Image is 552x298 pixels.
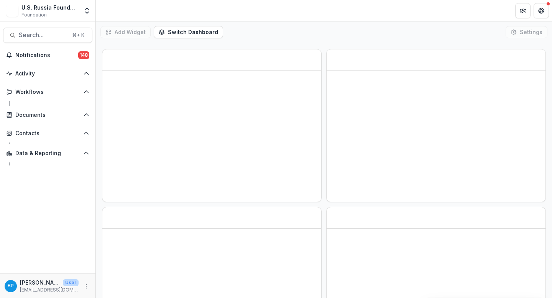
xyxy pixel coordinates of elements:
[15,150,80,157] span: Data & Reporting
[100,26,151,38] button: Add Widget
[21,11,47,18] span: Foundation
[154,26,223,38] button: Switch Dashboard
[3,127,92,139] button: Open Contacts
[3,67,92,80] button: Open Activity
[506,26,547,38] button: Settings
[71,31,86,39] div: ⌘ + K
[515,3,531,18] button: Partners
[78,51,89,59] span: 148
[19,31,67,39] span: Search...
[3,147,92,159] button: Open Data & Reporting
[3,49,92,61] button: Notifications148
[20,278,60,287] p: [PERSON_NAME]
[15,130,80,137] span: Contacts
[15,70,80,77] span: Activity
[15,89,80,95] span: Workflows
[8,283,14,288] div: Bennett P
[3,86,92,98] button: Open Workflows
[21,3,79,11] div: U.S. Russia Foundation
[3,28,92,43] button: Search...
[15,112,80,118] span: Documents
[3,109,92,121] button: Open Documents
[63,279,79,286] p: User
[20,287,79,293] p: [EMAIL_ADDRESS][DOMAIN_NAME]
[82,3,92,18] button: Open entity switcher
[15,52,78,59] span: Notifications
[99,5,131,16] nav: breadcrumb
[534,3,549,18] button: Get Help
[6,5,18,17] img: U.S. Russia Foundation
[82,282,91,291] button: More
